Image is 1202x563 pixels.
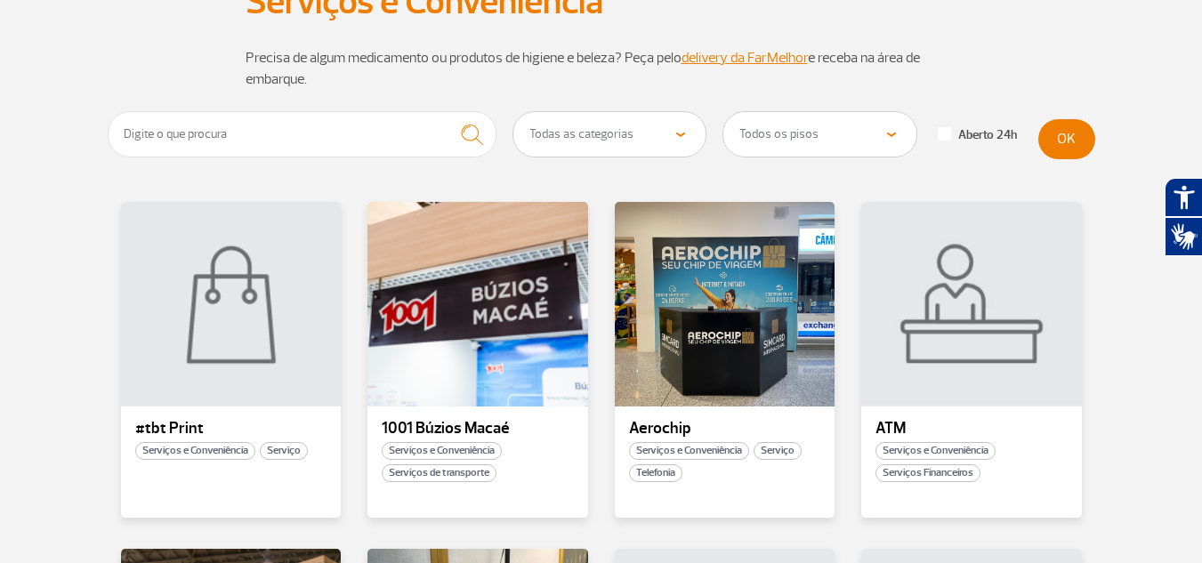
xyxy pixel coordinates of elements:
span: Telefonia [629,464,682,482]
p: ATM [875,420,1068,438]
span: Serviços de transporte [382,464,496,482]
span: Serviço [754,442,802,460]
p: Precisa de algum medicamento ou produtos de higiene e beleza? Peça pelo e receba na área de embar... [246,47,957,90]
p: 1001 Búzios Macaé [382,420,574,438]
input: Digite o que procura [108,111,497,157]
span: Serviços e Conveniência [875,442,996,460]
button: OK [1038,119,1095,159]
p: #tbt Print [135,420,327,438]
span: Serviços Financeiros [875,464,980,482]
a: delivery da FarMelhor [682,49,808,67]
button: Abrir tradutor de língua de sinais. [1165,217,1202,256]
div: Plugin de acessibilidade da Hand Talk. [1165,178,1202,256]
span: Serviços e Conveniência [382,442,502,460]
span: Serviço [260,442,308,460]
span: Serviços e Conveniência [135,442,255,460]
label: Aberto 24h [938,127,1017,143]
p: Aerochip [629,420,821,438]
button: Abrir recursos assistivos. [1165,178,1202,217]
span: Serviços e Conveniência [629,442,749,460]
